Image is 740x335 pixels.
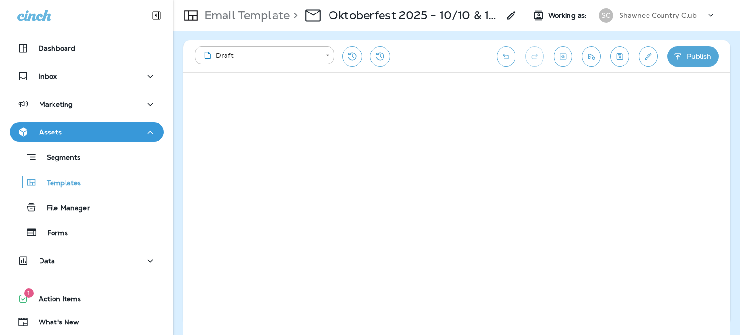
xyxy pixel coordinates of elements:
button: Publish [667,46,719,67]
button: What's New [10,312,164,332]
button: Dashboard [10,39,164,58]
p: Templates [37,179,81,188]
button: Inbox [10,67,164,86]
p: File Manager [37,204,90,213]
button: Send test email [582,46,601,67]
button: File Manager [10,197,164,217]
p: Dashboard [39,44,75,52]
button: 1Action Items [10,289,164,308]
button: Templates [10,172,164,192]
p: Email Template [200,8,290,23]
button: Undo [497,46,515,67]
span: 1 [24,288,34,298]
p: Shawnee Country Club [619,12,697,19]
p: Forms [38,229,68,238]
p: Data [39,257,55,265]
button: Edit details [639,46,658,67]
button: Segments [10,147,164,167]
button: Marketing [10,94,164,114]
span: What's New [29,318,79,330]
span: Action Items [29,295,81,307]
div: Draft [201,51,319,60]
div: SC [599,8,613,23]
p: Marketing [39,100,73,108]
p: > [290,8,298,23]
button: Data [10,251,164,270]
button: View Changelog [370,46,390,67]
button: Collapse Sidebar [143,6,170,25]
button: Restore from previous version [342,46,362,67]
button: Assets [10,122,164,142]
p: Inbox [39,72,57,80]
button: Save [610,46,629,67]
p: Segments [37,153,80,163]
p: Assets [39,128,62,136]
button: Toggle preview [554,46,572,67]
p: Oktoberfest 2025 - 10/10 & 10/11 [329,8,500,23]
button: Forms [10,222,164,242]
span: Working as: [548,12,589,20]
